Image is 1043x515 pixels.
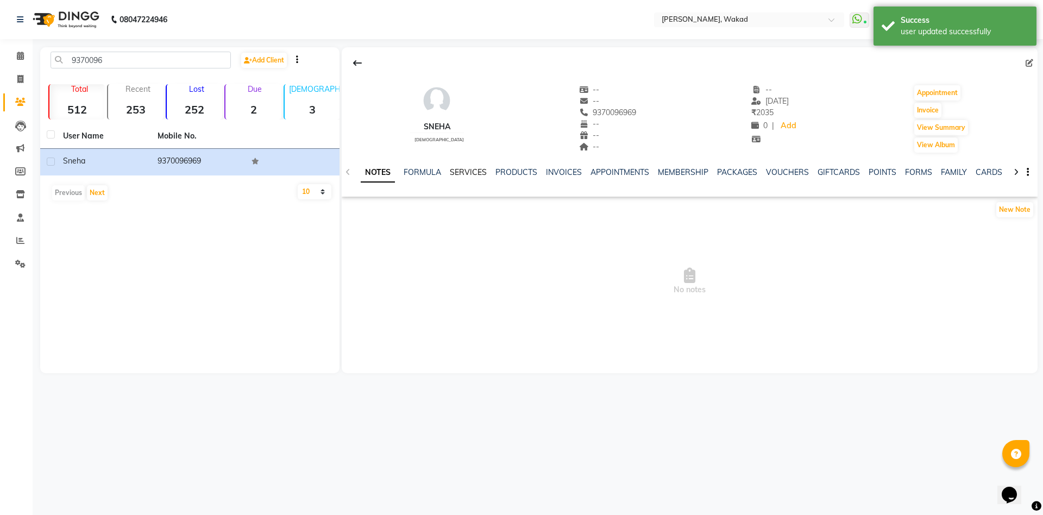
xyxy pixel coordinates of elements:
[167,103,222,116] strong: 252
[579,119,600,129] span: --
[914,103,941,118] button: Invoice
[285,103,340,116] strong: 3
[996,202,1033,217] button: New Note
[346,53,369,73] div: Back to Client
[579,96,600,106] span: --
[914,120,968,135] button: View Summary
[56,124,151,149] th: User Name
[751,108,774,117] span: 2035
[120,4,167,35] b: 08047224946
[778,118,797,134] a: Add
[976,167,1002,177] a: CARDS
[914,85,960,101] button: Appointment
[751,121,768,130] span: 0
[751,85,772,95] span: --
[49,103,105,116] strong: 512
[171,84,222,94] p: Lost
[751,96,789,106] span: [DATE]
[225,103,281,116] strong: 2
[579,108,637,117] span: 9370096969
[818,167,860,177] a: GIFTCARDS
[404,167,441,177] a: FORMULA
[914,137,958,153] button: View Album
[997,472,1032,504] iframe: chat widget
[546,167,582,177] a: INVOICES
[63,156,85,166] span: Sneha
[869,167,896,177] a: POINTS
[410,121,464,133] div: Sneha
[590,167,649,177] a: APPOINTMENTS
[241,53,287,68] a: Add Client
[414,137,464,142] span: [DEMOGRAPHIC_DATA]
[361,163,395,183] a: NOTES
[579,85,600,95] span: --
[420,84,453,117] img: avatar
[228,84,281,94] p: Due
[717,167,757,177] a: PACKAGES
[905,167,932,177] a: FORMS
[108,103,164,116] strong: 253
[112,84,164,94] p: Recent
[901,26,1028,37] div: user updated successfully
[450,167,487,177] a: SERVICES
[495,167,537,177] a: PRODUCTS
[54,84,105,94] p: Total
[87,185,108,200] button: Next
[289,84,340,94] p: [DEMOGRAPHIC_DATA]
[342,227,1038,336] span: No notes
[579,142,600,152] span: --
[658,167,708,177] a: MEMBERSHIP
[151,149,246,175] td: 9370096969
[772,120,774,131] span: |
[901,15,1028,26] div: Success
[151,124,246,149] th: Mobile No.
[751,108,756,117] span: ₹
[766,167,809,177] a: VOUCHERS
[579,130,600,140] span: --
[941,167,967,177] a: FAMILY
[28,4,102,35] img: logo
[51,52,231,68] input: Search by Name/Mobile/Email/Code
